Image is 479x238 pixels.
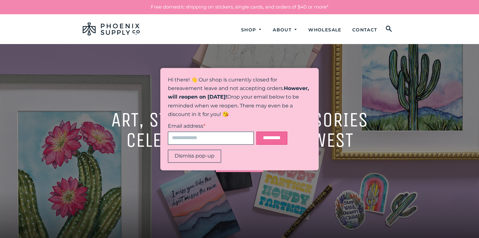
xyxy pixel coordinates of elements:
[83,23,140,35] img: Phoenix Supply Co.
[303,22,346,38] a: Wholesale
[168,75,311,119] p: Hi there! 👋 Our shop is currently closed for bereavement leave and not accepting orders. Drop you...
[348,22,382,38] a: Contact
[83,110,396,150] h2: Art, Stationery, & accessories celebrating the southwest
[268,22,302,38] a: About
[168,85,309,100] strong: However, will reopen on [DATE]!
[168,122,311,130] label: Email address
[236,22,267,38] a: Shop
[203,123,205,129] abbr: Required
[168,150,221,163] button: Dismiss pop-up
